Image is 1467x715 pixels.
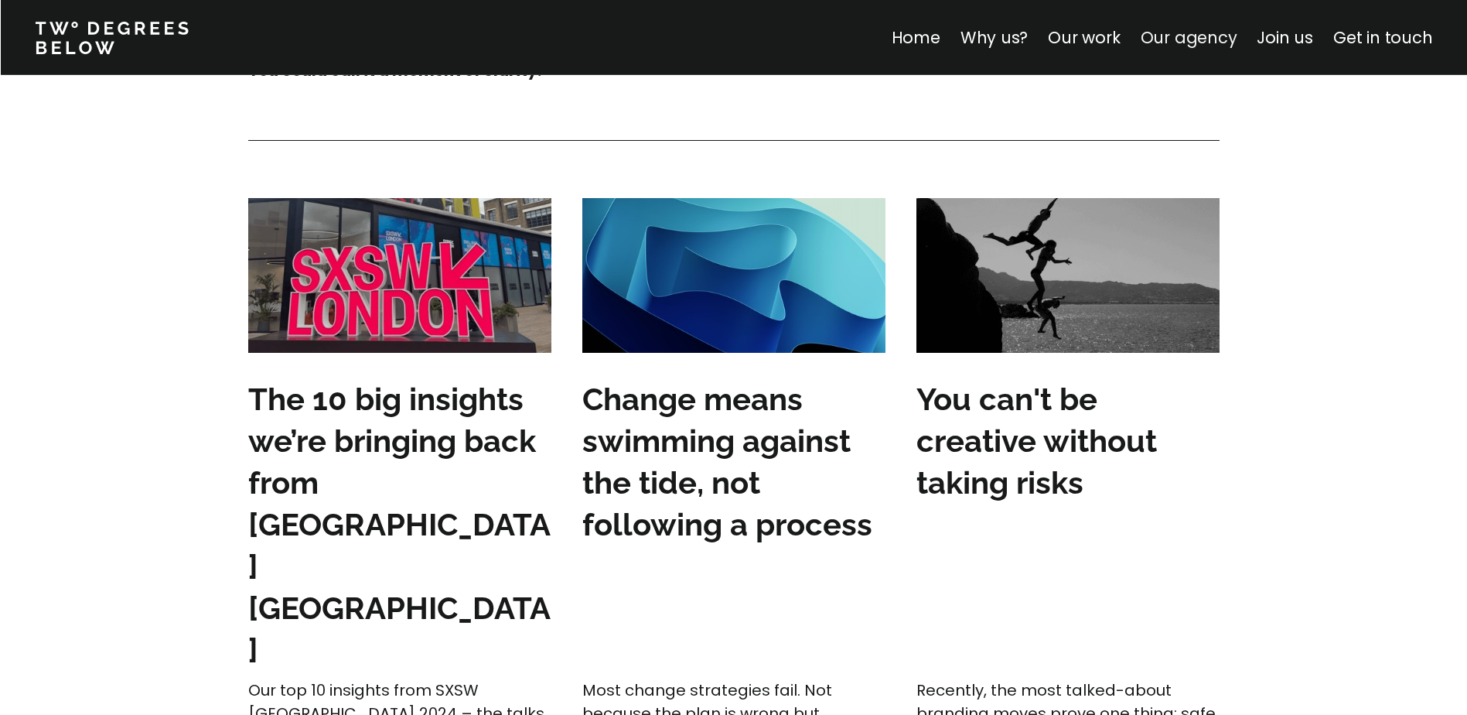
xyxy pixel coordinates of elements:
a: Our work [1048,26,1120,49]
a: You can't be creative without taking risks [916,198,1220,504]
h3: Change means swimming against the tide, not following a process [582,378,885,546]
a: Our agency [1140,26,1237,49]
h3: The 10 big insights we’re bringing back from [GEOGRAPHIC_DATA] [GEOGRAPHIC_DATA] [248,378,551,671]
a: Change means swimming against the tide, not following a process [582,198,885,546]
a: Home [891,26,940,49]
a: Get in touch [1333,26,1432,49]
a: The 10 big insights we’re bringing back from [GEOGRAPHIC_DATA] [GEOGRAPHIC_DATA] [248,198,551,671]
h3: You can't be creative without taking risks [916,378,1220,504]
a: Why us? [960,26,1028,49]
a: Join us [1257,26,1313,49]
